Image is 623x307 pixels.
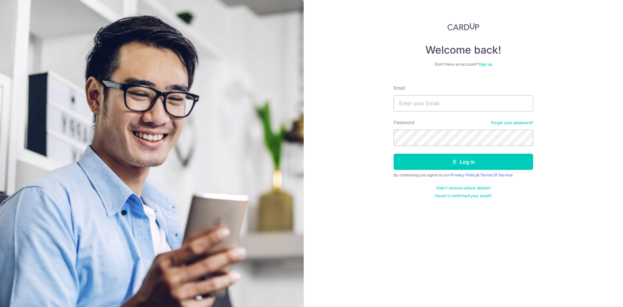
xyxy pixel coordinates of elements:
[480,173,513,177] a: Terms Of Service
[450,173,477,177] a: Privacy Policy
[435,193,492,198] a: Haven't confirmed your email?
[394,173,533,178] div: By continuing you agree to our &
[491,120,533,125] a: Forgot your password?
[447,23,479,31] img: CardUp Logo
[394,85,405,91] label: Email
[436,185,491,191] a: Didn't receive unlock details?
[394,62,533,67] div: Don’t have an account?
[394,154,533,170] button: Log in
[394,44,533,57] h4: Welcome back!
[394,95,533,111] input: Enter your Email
[394,119,414,126] label: Password
[479,62,492,67] a: Sign up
